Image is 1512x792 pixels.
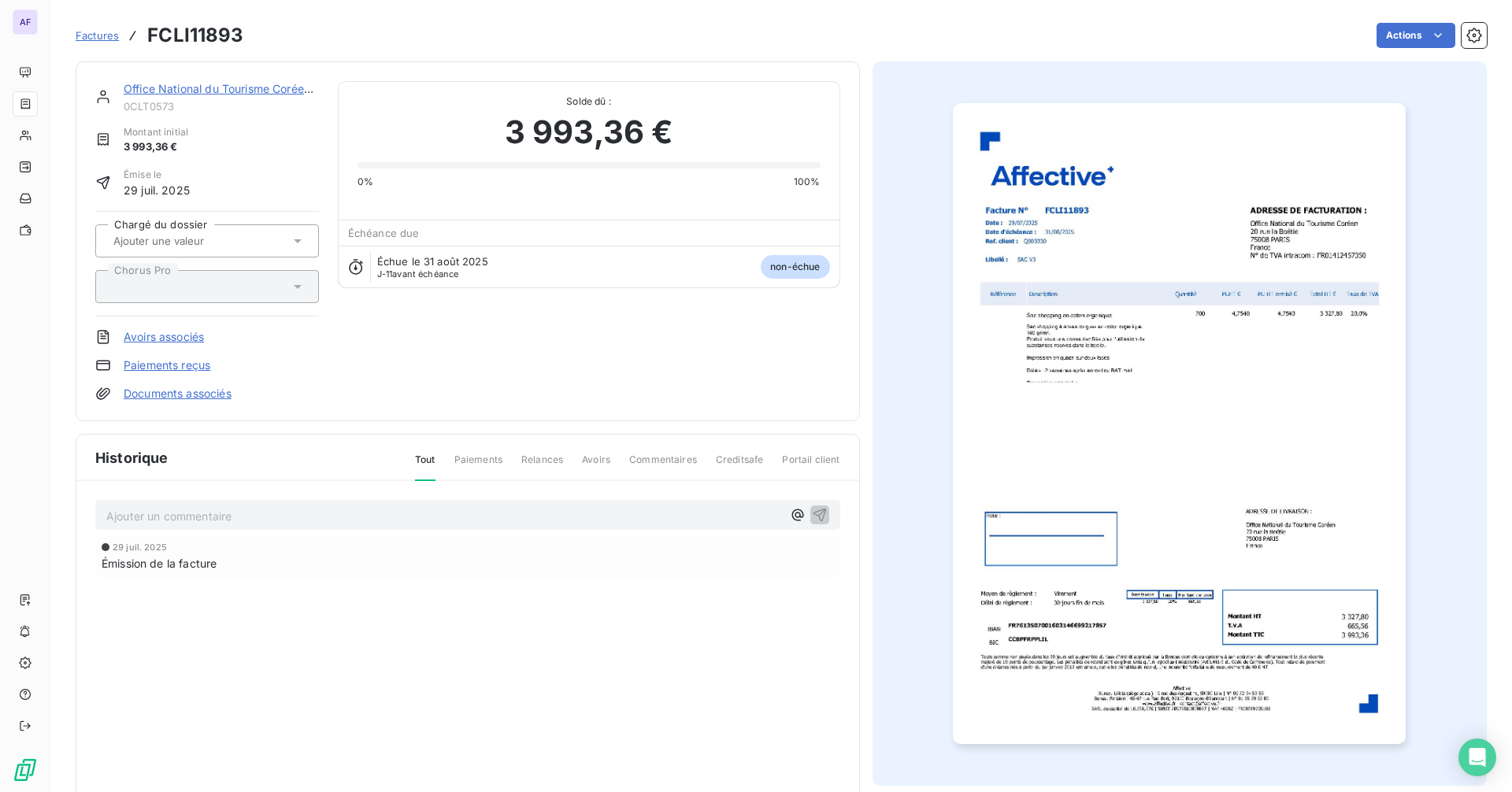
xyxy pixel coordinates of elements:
[124,357,210,373] a: Paiements reçus
[113,542,167,552] span: 29 juil. 2025
[124,139,188,155] span: 3 993,36 €
[1458,738,1496,776] div: Open Intercom Messenger
[358,175,373,189] span: 0%
[124,82,369,95] a: Office National du Tourisme Coréen FCLI11893
[377,269,459,279] span: avant échéance
[147,21,243,50] h3: FCLI11893
[95,447,169,468] span: Historique
[415,453,435,481] span: Tout
[358,94,821,109] span: Solde dû :
[124,100,319,113] span: 0CLT0573
[13,9,38,35] div: AF
[794,175,821,189] span: 100%
[112,234,270,248] input: Ajouter une valeur
[124,329,204,345] a: Avoirs associés
[1377,23,1455,48] button: Actions
[782,453,839,479] span: Portail client
[505,109,673,156] span: 3 993,36 €
[76,29,119,42] span: Factures
[124,125,188,139] span: Montant initial
[102,555,217,572] span: Émission de la facture
[629,453,697,479] span: Commentaires
[76,28,119,43] a: Factures
[521,453,563,479] span: Relances
[377,268,393,279] span: J-11
[124,168,190,182] span: Émise le
[377,255,488,268] span: Échue le 31 août 2025
[454,453,502,479] span: Paiements
[953,103,1406,744] img: invoice_thumbnail
[124,386,232,402] a: Documents associés
[124,182,190,198] span: 29 juil. 2025
[13,757,38,783] img: Logo LeanPay
[716,453,764,479] span: Creditsafe
[582,453,610,479] span: Avoirs
[348,227,420,239] span: Échéance due
[761,255,829,279] span: non-échue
